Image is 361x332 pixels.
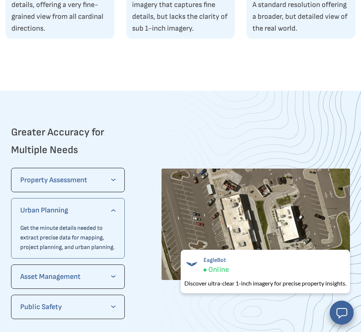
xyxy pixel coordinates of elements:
div: Discover ultra-clear 1-inch imagery for precise property insights. [184,279,346,288]
h2: Greater Accuracy for Multiple Needs [11,124,125,159]
p: Get the minute details needed to extract precise data for mapping, project planning, and urban pl... [20,224,116,252]
span: EagleBot [203,257,229,264]
p: Urban Planning [20,204,116,216]
span: Online [208,265,229,274]
button: Open chat window [330,301,354,325]
img: EagleBot [184,257,199,272]
p: Public Safety [20,301,116,313]
p: Property Assessment [20,174,116,186]
p: Asset Management [20,271,116,283]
